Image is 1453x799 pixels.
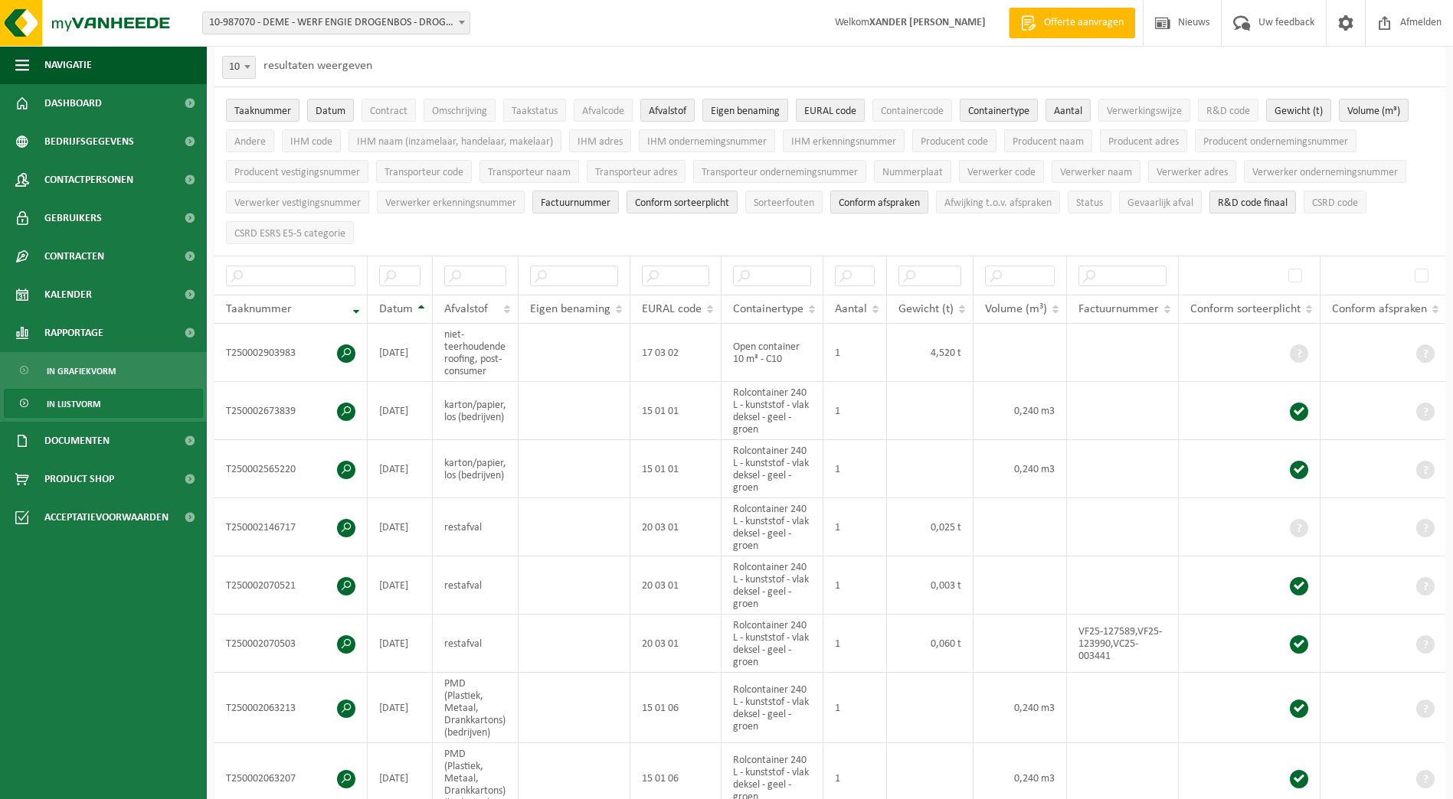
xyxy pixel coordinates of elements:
[1218,197,1288,209] span: R&D code finaal
[627,191,738,214] button: Conform sorteerplicht : Activate to sort
[503,99,566,122] button: TaakstatusTaakstatus: Activate to sort
[1148,160,1236,183] button: Verwerker adresVerwerker adres: Activate to sort
[370,106,407,117] span: Contract
[307,99,354,122] button: DatumDatum: Activate to sort
[424,99,496,122] button: OmschrijvingOmschrijving: Activate to sort
[823,440,887,498] td: 1
[1107,106,1182,117] span: Verwerkingswijze
[702,99,788,122] button: Eigen benamingEigen benaming: Activate to sort
[1347,106,1400,117] span: Volume (m³)
[1013,136,1084,148] span: Producent naam
[582,106,624,117] span: Afvalcode
[630,440,722,498] td: 15 01 01
[722,498,823,556] td: Rolcontainer 240 L - kunststof - vlak deksel - geel - groen
[368,324,433,382] td: [DATE]
[722,324,823,382] td: Open container 10 m³ - C10
[722,615,823,673] td: Rolcontainer 240 L - kunststof - vlak deksel - geel - groen
[488,167,571,178] span: Transporteur naam
[362,99,416,122] button: ContractContract: Activate to sort
[944,197,1052,209] span: Afwijking t.o.v. afspraken
[630,324,722,382] td: 17 03 02
[226,191,369,214] button: Verwerker vestigingsnummerVerwerker vestigingsnummer: Activate to sort
[1068,191,1111,214] button: StatusStatus: Activate to sort
[1108,136,1179,148] span: Producent adres
[569,129,631,152] button: IHM adresIHM adres: Activate to sort
[44,122,134,161] span: Bedrijfsgegevens
[639,129,775,152] button: IHM ondernemingsnummerIHM ondernemingsnummer: Activate to sort
[202,11,470,34] span: 10-987070 - DEME - WERF ENGIE DROGENBOS - DROGENBOS
[1195,129,1356,152] button: Producent ondernemingsnummerProducent ondernemingsnummer: Activate to sort
[1127,197,1193,209] span: Gevaarlijk afval
[4,389,203,418] a: In lijstvorm
[823,498,887,556] td: 1
[1304,191,1366,214] button: CSRD codeCSRD code: Activate to sort
[532,191,619,214] button: FactuurnummerFactuurnummer: Activate to sort
[968,106,1029,117] span: Containertype
[1004,129,1092,152] button: Producent naamProducent naam: Activate to sort
[1046,99,1091,122] button: AantalAantal: Activate to sort
[974,440,1067,498] td: 0,240 m3
[47,390,100,419] span: In lijstvorm
[44,84,102,122] span: Dashboard
[783,129,905,152] button: IHM erkenningsnummerIHM erkenningsnummer: Activate to sort
[1252,167,1398,178] span: Verwerker ondernemingsnummer
[433,324,519,382] td: niet-teerhoudende roofing, post-consumer
[985,303,1047,315] span: Volume (m³)
[541,197,610,209] span: Factuurnummer
[869,17,986,28] strong: XANDER [PERSON_NAME]
[936,191,1060,214] button: Afwijking t.o.v. afsprakenAfwijking t.o.v. afspraken: Activate to sort
[379,303,413,315] span: Datum
[974,673,1067,743] td: 0,240 m3
[1209,191,1296,214] button: R&D code finaalR&amp;D code finaal: Activate to sort
[693,160,866,183] button: Transporteur ondernemingsnummerTransporteur ondernemingsnummer : Activate to sort
[578,136,623,148] span: IHM adres
[921,136,988,148] span: Producent code
[1098,99,1190,122] button: VerwerkingswijzeVerwerkingswijze: Activate to sort
[203,12,470,34] span: 10-987070 - DEME - WERF ENGIE DROGENBOS - DROGENBOS
[722,556,823,615] td: Rolcontainer 240 L - kunststof - vlak deksel - geel - groen
[349,129,561,152] button: IHM naam (inzamelaar, handelaar, makelaar)IHM naam (inzamelaar, handelaar, makelaar): Activate to...
[226,303,292,315] span: Taaknummer
[316,106,345,117] span: Datum
[234,167,360,178] span: Producent vestigingsnummer
[234,136,266,148] span: Andere
[214,440,368,498] td: T250002565220
[385,197,516,209] span: Verwerker erkenningsnummer
[635,197,729,209] span: Conform sorteerplicht
[214,615,368,673] td: T250002070503
[649,106,686,117] span: Afvalstof
[1244,160,1406,183] button: Verwerker ondernemingsnummerVerwerker ondernemingsnummer: Activate to sort
[887,615,974,673] td: 0,060 t
[711,106,780,117] span: Eigen benaming
[223,57,255,78] span: 10
[234,228,345,240] span: CSRD ESRS E5-5 categorie
[368,673,433,743] td: [DATE]
[47,357,116,386] span: In grafiekvorm
[226,160,368,183] button: Producent vestigingsnummerProducent vestigingsnummer: Activate to sort
[823,615,887,673] td: 1
[630,382,722,440] td: 15 01 01
[377,191,525,214] button: Verwerker erkenningsnummerVerwerker erkenningsnummer: Activate to sort
[967,167,1036,178] span: Verwerker code
[214,382,368,440] td: T250002673839
[887,556,974,615] td: 0,003 t
[1266,99,1331,122] button: Gewicht (t)Gewicht (t): Activate to sort
[733,303,803,315] span: Containertype
[823,556,887,615] td: 1
[874,160,951,183] button: NummerplaatNummerplaat: Activate to sort
[1198,99,1258,122] button: R&D codeR&amp;D code: Activate to sort
[368,440,433,498] td: [DATE]
[214,556,368,615] td: T250002070521
[974,382,1067,440] td: 0,240 m3
[357,136,553,148] span: IHM naam (inzamelaar, handelaar, makelaar)
[226,99,299,122] button: TaaknummerTaaknummer: Activate to remove sorting
[44,460,114,498] span: Product Shop
[368,382,433,440] td: [DATE]
[839,197,920,209] span: Conform afspraken
[44,46,92,84] span: Navigatie
[1054,106,1082,117] span: Aantal
[1190,303,1301,315] span: Conform sorteerplicht
[587,160,686,183] button: Transporteur adresTransporteur adres: Activate to sort
[835,303,867,315] span: Aantal
[702,167,858,178] span: Transporteur ondernemingsnummer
